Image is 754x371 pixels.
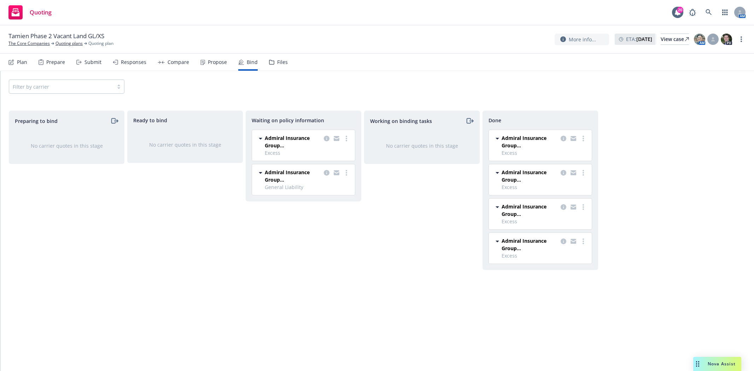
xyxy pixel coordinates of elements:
[693,357,741,371] button: Nova Assist
[139,141,231,148] div: No carrier quotes in this stage
[376,142,468,149] div: No carrier quotes in this stage
[559,237,568,246] a: copy logging email
[8,40,50,47] a: The Core Companies
[721,34,732,45] img: photo
[708,361,736,367] span: Nova Assist
[694,34,705,45] img: photo
[685,5,700,19] a: Report a Bug
[569,169,578,177] a: copy logging email
[502,252,588,259] span: Excess
[277,59,288,65] div: Files
[737,35,746,43] a: more
[502,169,558,183] span: Admiral Insurance Group ([PERSON_NAME] Corporation)
[559,169,568,177] a: copy logging email
[55,40,83,47] a: Quoting plans
[88,40,113,47] span: Quoting plan
[6,2,54,22] a: Quoting
[677,5,683,12] div: 20
[579,169,588,177] a: more
[502,218,588,225] span: Excess
[133,117,167,124] span: Ready to bind
[15,117,58,125] span: Preparing to bind
[569,203,578,211] a: copy logging email
[265,149,351,157] span: Excess
[502,203,558,218] span: Admiral Insurance Group ([PERSON_NAME] Corporation)
[21,142,113,149] div: No carrier quotes in this stage
[265,134,321,149] span: Admiral Insurance Group ([PERSON_NAME] Corporation)
[168,59,189,65] div: Compare
[559,134,568,143] a: copy logging email
[322,134,331,143] a: copy logging email
[247,59,258,65] div: Bind
[252,117,324,124] span: Waiting on policy information
[502,183,588,191] span: Excess
[489,117,501,124] span: Done
[555,34,609,45] button: More info...
[8,32,104,40] span: Tamien Phase 2 Vacant Land GL/XS
[265,169,321,183] span: Admiral Insurance Group ([PERSON_NAME] Corporation)
[322,169,331,177] a: copy logging email
[332,134,341,143] a: copy logging email
[569,36,596,43] span: More info...
[84,59,101,65] div: Submit
[702,5,716,19] a: Search
[718,5,732,19] a: Switch app
[559,203,568,211] a: copy logging email
[579,203,588,211] a: more
[579,134,588,143] a: more
[636,36,652,42] strong: [DATE]
[332,169,341,177] a: copy logging email
[579,237,588,246] a: more
[342,169,351,177] a: more
[569,134,578,143] a: copy logging email
[342,134,351,143] a: more
[121,59,146,65] div: Responses
[30,10,52,15] span: Quoting
[46,59,65,65] div: Prepare
[370,117,432,125] span: Working on binding tasks
[502,134,558,149] span: Admiral Insurance Group ([PERSON_NAME] Corporation)
[265,183,351,191] span: General Liability
[569,237,578,246] a: copy logging email
[502,237,558,252] span: Admiral Insurance Group ([PERSON_NAME] Corporation)
[465,117,474,125] a: moveRight
[110,117,118,125] a: moveRight
[661,34,689,45] a: View case
[626,35,652,43] span: ETA :
[502,149,588,157] span: Excess
[17,59,27,65] div: Plan
[208,59,227,65] div: Propose
[693,357,702,371] div: Drag to move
